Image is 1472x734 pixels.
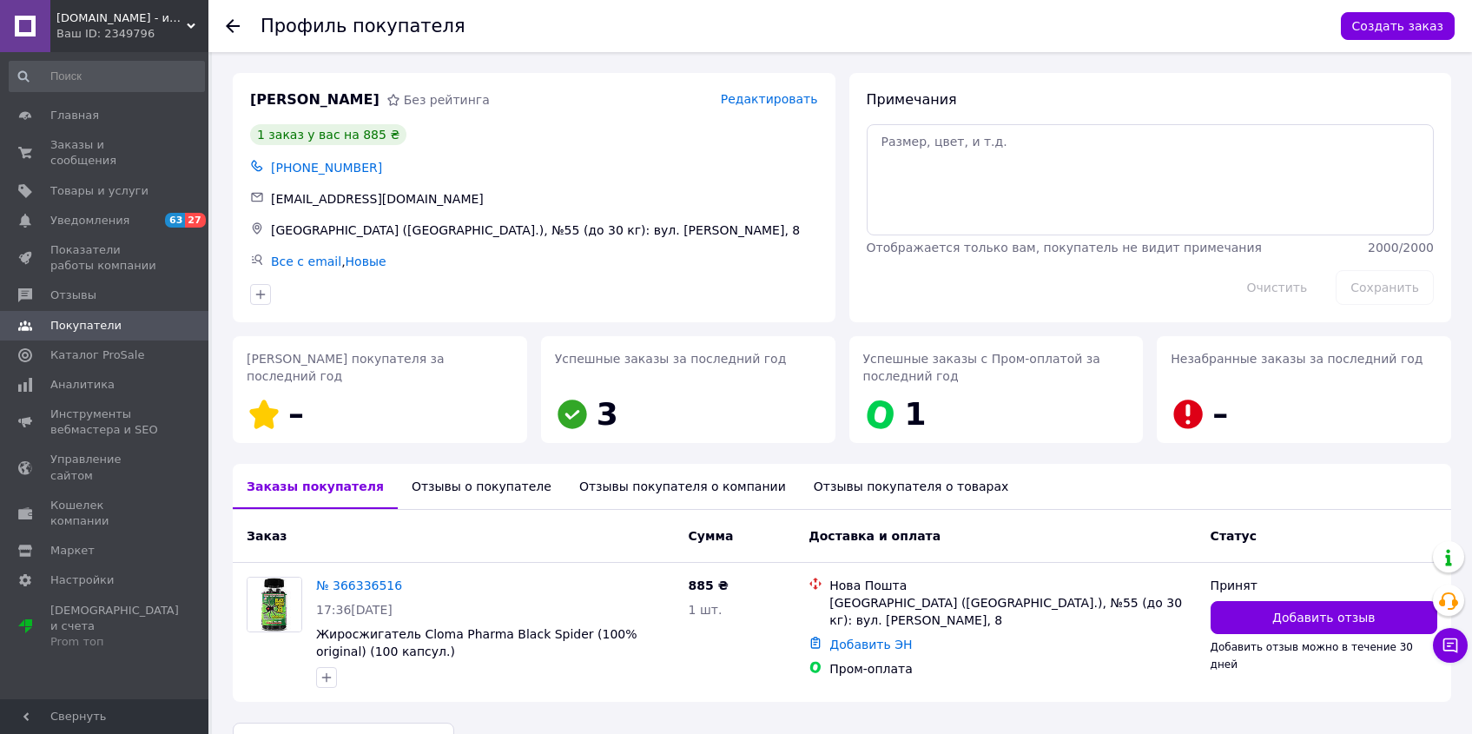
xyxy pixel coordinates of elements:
div: Ваш ID: 2349796 [56,26,208,42]
span: Отображается только вам, покупатель не видит примечания [867,241,1262,255]
input: Поиск [9,61,205,92]
span: Заказы и сообщения [50,137,161,169]
div: Заказы покупателя [233,464,398,509]
div: Отзывы покупателя о компании [565,464,800,509]
span: Каталог ProSale [50,347,144,363]
button: Чат с покупателем [1433,628,1468,663]
span: Управление сайтом [50,452,161,483]
span: 3 [597,396,618,432]
span: Сумма [689,529,734,543]
div: [GEOGRAPHIC_DATA] ([GEOGRAPHIC_DATA].), №55 (до 30 кг): вул. [PERSON_NAME], 8 [267,218,822,242]
button: Добавить отзыв [1211,601,1437,634]
span: Примечания [867,91,957,108]
span: Уведомления [50,213,129,228]
span: [PHONE_NUMBER] [271,161,382,175]
a: Добавить ЭН [829,638,912,651]
a: Жиросжигатель Cloma Pharma Black Spider (100% original) (100 капсул.) [316,627,637,658]
div: [GEOGRAPHIC_DATA] ([GEOGRAPHIC_DATA].), №55 (до 30 кг): вул. [PERSON_NAME], 8 [829,594,1196,629]
span: 27 [185,213,205,228]
span: Статус [1211,529,1257,543]
span: Редактировать [721,92,818,106]
span: Показатели работы компании [50,242,161,274]
span: Кошелек компании [50,498,161,529]
img: Фото товару [248,578,301,632]
span: Главная [50,108,99,123]
span: Инструменты вебмастера и SEO [50,407,161,438]
span: Без рейтинга [404,93,490,107]
div: Принят [1211,577,1437,594]
span: – [288,396,304,432]
div: Отзывы о покупателе [398,464,565,509]
span: [PERSON_NAME] покупателя за последний год [247,352,445,383]
span: Доставка и оплата [809,529,941,543]
span: 17:36[DATE] [316,603,393,617]
div: Вернуться назад [226,17,240,35]
span: 63 [165,213,185,228]
span: Покупатели [50,318,122,334]
span: 1 [905,396,927,432]
span: Успешные заказы за последний год [555,352,787,366]
span: Добавить отзыв можно в течение 30 дней [1211,641,1413,671]
a: Все с email [271,255,341,268]
span: Незабранные заказы за последний год [1171,352,1422,366]
h1: Профиль покупателя [261,16,465,36]
span: Товары и услуги [50,183,149,199]
span: [DEMOGRAPHIC_DATA] и счета [50,603,179,651]
span: [EMAIL_ADDRESS][DOMAIN_NAME] [271,192,484,206]
span: Настройки [50,572,114,588]
div: 1 заказ у вас на 885 ₴ [250,124,406,145]
div: Пром-оплата [829,660,1196,678]
span: 885 ₴ [689,579,729,592]
div: Нова Пошта [829,577,1196,594]
span: Отзывы [50,288,96,303]
div: , [267,249,822,274]
span: 1 шт. [689,603,723,617]
a: Новые [346,255,386,268]
span: – [1212,396,1228,432]
span: Успешные заказы с Пром-оплатой за последний год [863,352,1100,383]
span: Заказ [247,529,287,543]
span: Маркет [50,543,95,559]
span: Аналитика [50,377,115,393]
button: Создать заказ [1341,12,1455,40]
span: Добавить отзыв [1272,609,1375,626]
div: Prom топ [50,634,179,650]
span: [PERSON_NAME] [250,90,380,110]
a: Фото товару [247,577,302,632]
span: A-Shock.com.ua - интернет магазин спортивного питания [56,10,187,26]
a: № 366336516 [316,579,402,592]
span: 2000 / 2000 [1368,241,1434,255]
div: Отзывы покупателя о товарах [800,464,1023,509]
